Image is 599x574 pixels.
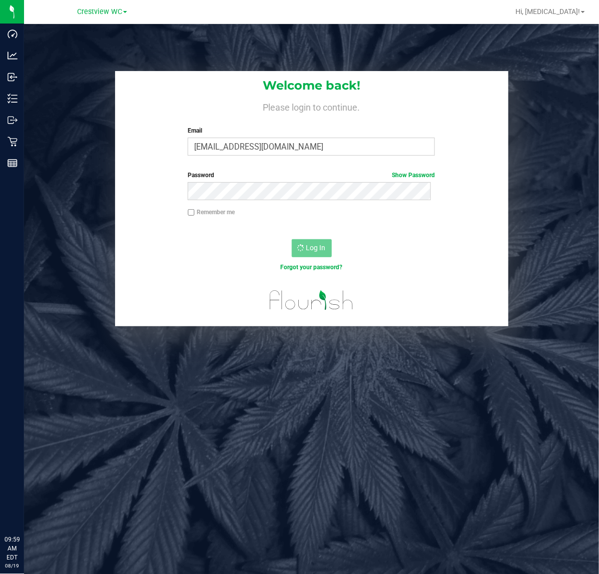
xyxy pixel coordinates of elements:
[5,562,20,569] p: 08/19
[188,172,214,179] span: Password
[262,282,361,318] img: flourish_logo.svg
[8,72,18,82] inline-svg: Inbound
[8,137,18,147] inline-svg: Retail
[8,158,18,168] inline-svg: Reports
[515,8,580,16] span: Hi, [MEDICAL_DATA]!
[77,8,122,16] span: Crestview WC
[188,209,195,216] input: Remember me
[8,115,18,125] inline-svg: Outbound
[392,172,435,179] a: Show Password
[188,126,435,135] label: Email
[306,244,326,252] span: Log In
[8,94,18,104] inline-svg: Inventory
[188,208,235,217] label: Remember me
[280,264,342,271] a: Forgot your password?
[8,29,18,39] inline-svg: Dashboard
[115,79,508,92] h1: Welcome back!
[292,239,332,257] button: Log In
[115,100,508,112] h4: Please login to continue.
[5,535,20,562] p: 09:59 AM EDT
[8,51,18,61] inline-svg: Analytics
